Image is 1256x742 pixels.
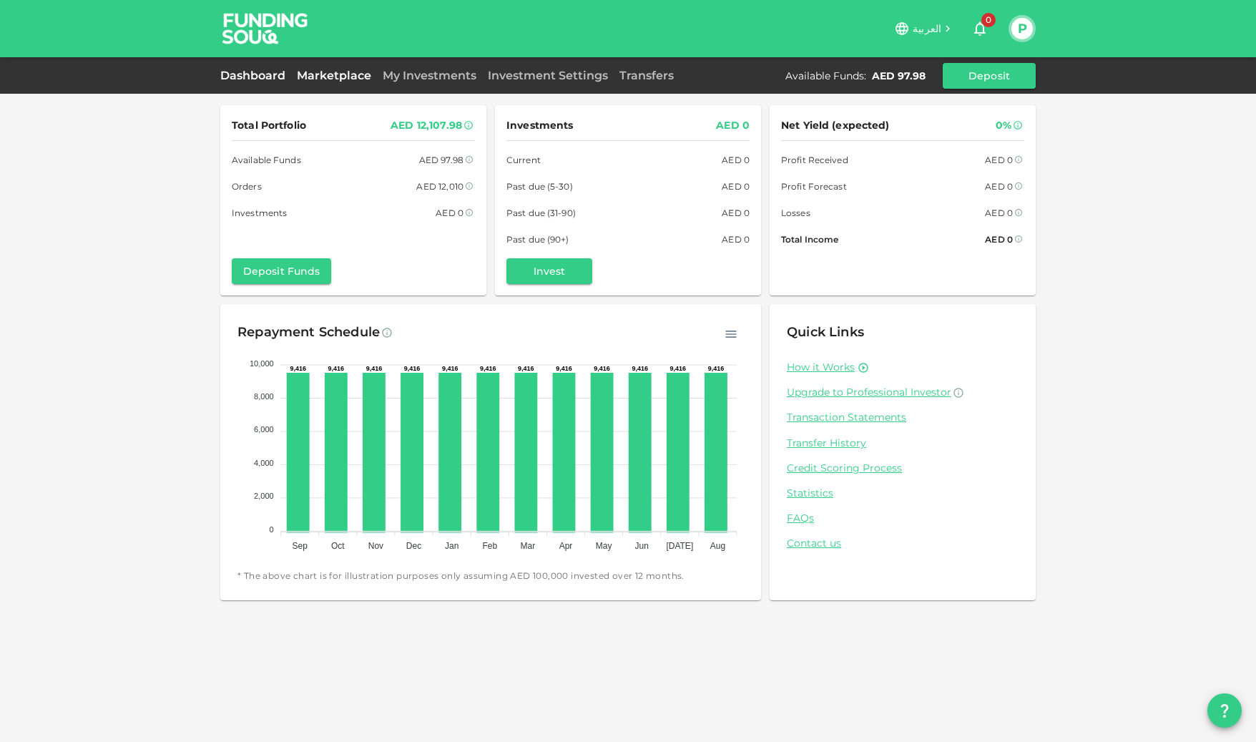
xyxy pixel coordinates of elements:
[250,359,274,368] tspan: 10,000
[482,541,497,551] tspan: Feb
[521,541,536,551] tspan: Mar
[232,205,287,220] span: Investments
[787,361,855,374] a: How it Works
[506,179,573,194] span: Past due (5-30)
[913,22,941,35] span: العربية
[237,569,744,583] span: * The above chart is for illustration purposes only assuming AED 100,000 invested over 12 months.
[785,69,866,83] div: Available Funds :
[722,205,750,220] div: AED 0
[270,525,274,534] tspan: 0
[787,436,1019,450] a: Transfer History
[377,69,482,82] a: My Investments
[996,117,1011,135] div: 0%
[985,152,1013,167] div: AED 0
[781,232,838,247] span: Total Income
[985,205,1013,220] div: AED 0
[445,541,458,551] tspan: Jan
[436,205,463,220] div: AED 0
[506,117,573,135] span: Investments
[787,386,951,399] span: Upgrade to Professional Investor
[722,179,750,194] div: AED 0
[781,179,847,194] span: Profit Forecast
[614,69,679,82] a: Transfers
[787,537,1019,550] a: Contact us
[716,117,750,135] div: AED 0
[254,425,274,434] tspan: 6,000
[220,69,291,82] a: Dashboard
[406,541,421,551] tspan: Dec
[232,117,306,135] span: Total Portfolio
[596,541,612,551] tspan: May
[710,541,725,551] tspan: Aug
[1011,18,1033,39] button: P
[559,541,573,551] tspan: Apr
[981,13,996,27] span: 0
[368,541,383,551] tspan: Nov
[506,258,592,284] button: Invest
[635,541,649,551] tspan: Jun
[985,232,1013,247] div: AED 0
[506,232,569,247] span: Past due (90+)
[232,258,331,284] button: Deposit Funds
[419,152,463,167] div: AED 97.98
[943,63,1036,89] button: Deposit
[966,14,994,43] button: 0
[232,152,301,167] span: Available Funds
[722,232,750,247] div: AED 0
[291,69,377,82] a: Marketplace
[787,386,1019,399] a: Upgrade to Professional Investor
[666,541,693,551] tspan: [DATE]
[254,492,274,500] tspan: 2,000
[331,541,345,551] tspan: Oct
[872,69,926,83] div: AED 97.98
[787,487,1019,500] a: Statistics
[787,462,1019,475] a: Credit Scoring Process
[293,541,308,551] tspan: Sep
[787,324,864,340] span: Quick Links
[482,69,614,82] a: Investment Settings
[781,152,848,167] span: Profit Received
[254,459,274,467] tspan: 4,000
[391,117,462,135] div: AED 12,107.98
[237,321,380,344] div: Repayment Schedule
[787,512,1019,525] a: FAQs
[416,179,463,194] div: AED 12,010
[232,179,262,194] span: Orders
[254,392,274,401] tspan: 8,000
[1207,693,1242,728] button: question
[787,411,1019,424] a: Transaction Statements
[722,152,750,167] div: AED 0
[781,205,810,220] span: Losses
[781,117,890,135] span: Net Yield (expected)
[985,179,1013,194] div: AED 0
[506,205,576,220] span: Past due (31-90)
[506,152,541,167] span: Current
